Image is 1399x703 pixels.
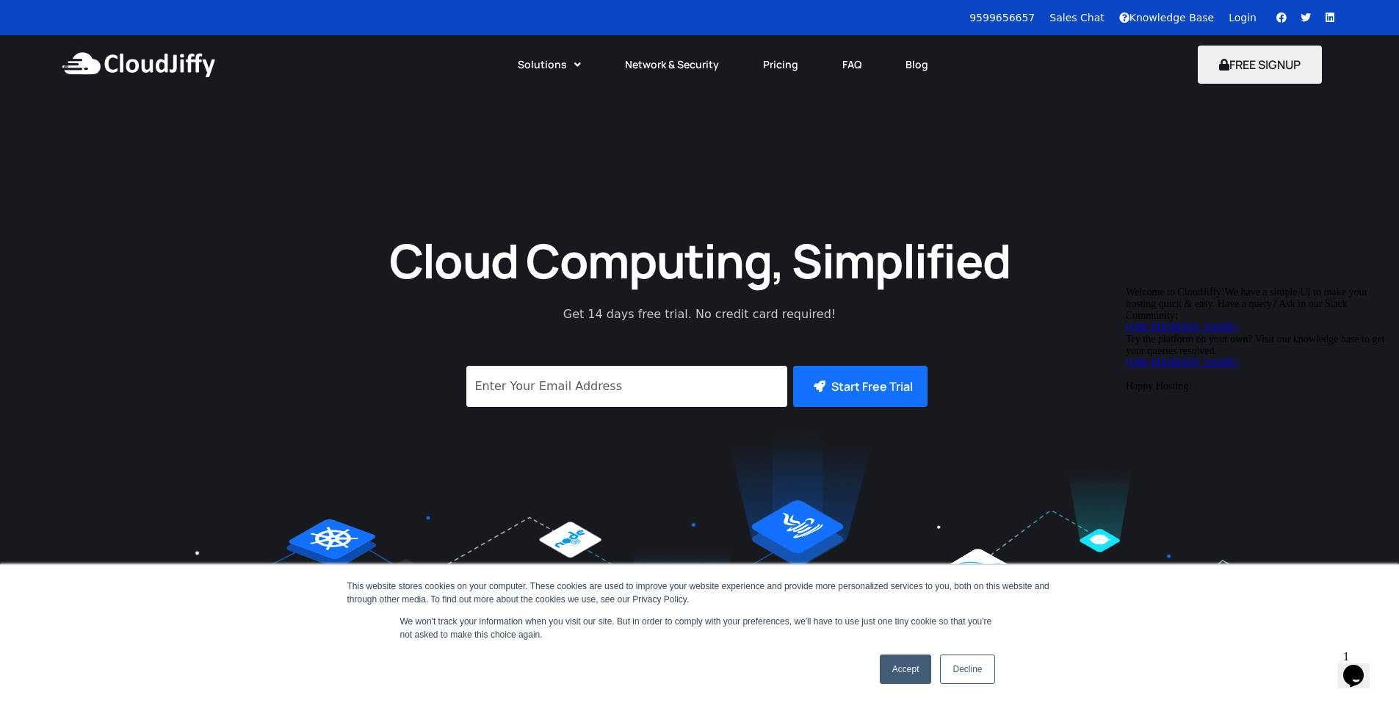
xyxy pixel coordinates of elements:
[1337,644,1384,688] iframe: chat widget
[940,655,994,684] a: Decline
[498,306,902,323] p: Get 14 days free trial. No credit card required!
[741,48,820,81] a: Pricing
[969,12,1035,24] a: 9599656657
[6,6,270,112] div: Welcome to CloudJiffy!We have a simple UI to make your hosting quick & easy. Have a query? Ask in...
[6,41,118,52] a: [URL][DOMAIN_NAME]
[883,48,950,81] a: Blog
[1049,12,1104,24] a: Sales Chat
[880,655,932,684] a: Accept
[603,48,741,81] a: Network & Security
[1119,12,1215,24] a: Knowledge Base
[793,366,928,407] button: Start Free Trial
[400,615,999,641] p: We won't track your information when you visit our site. But in order to comply with your prefere...
[6,76,118,87] a: [URL][DOMAIN_NAME]
[6,6,265,111] span: Welcome to CloudJiffy!We have a simple UI to make your hosting quick & easy. Have a query? Ask in...
[369,230,1030,291] h1: Cloud Computing, Simplified
[1198,46,1322,84] button: FREE SIGNUP
[820,48,883,81] a: FAQ
[496,48,603,81] a: Solutions
[466,366,787,407] input: Enter Your Email Address
[1229,12,1257,24] a: Login
[1120,281,1384,637] iframe: chat widget
[347,580,1052,606] div: This website stores cookies on your computer. These cookies are used to improve your website expe...
[1198,57,1322,73] a: FREE SIGNUP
